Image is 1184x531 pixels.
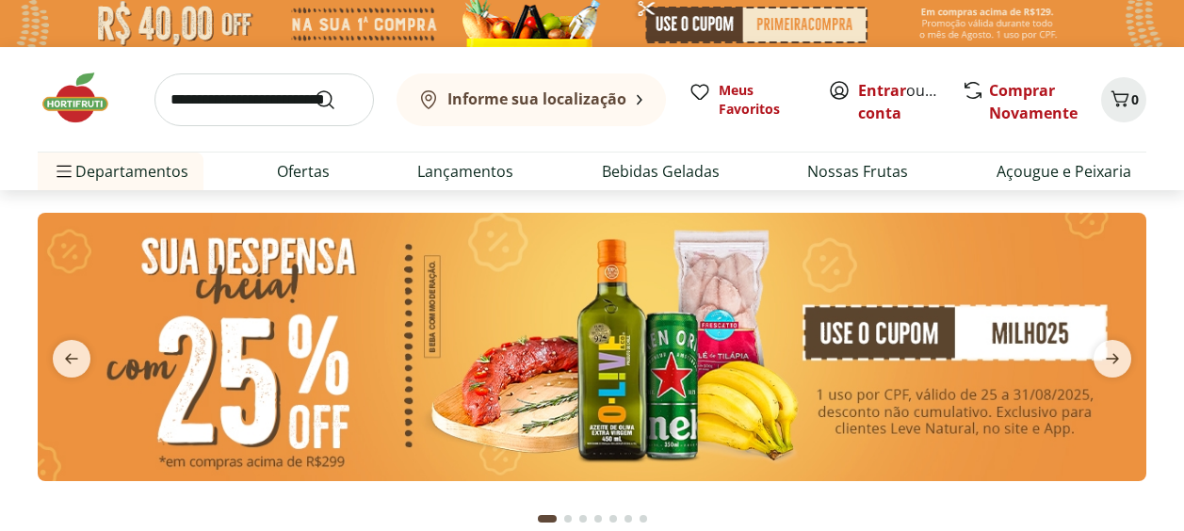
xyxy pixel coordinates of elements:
[314,88,359,111] button: Submit Search
[1101,77,1146,122] button: Carrinho
[53,149,75,194] button: Menu
[1131,90,1139,108] span: 0
[989,80,1078,123] a: Comprar Novamente
[858,79,942,124] span: ou
[602,160,720,183] a: Bebidas Geladas
[997,160,1131,183] a: Açougue e Peixaria
[858,80,906,101] a: Entrar
[447,88,626,109] b: Informe sua localização
[53,149,188,194] span: Departamentos
[1079,340,1146,378] button: next
[397,73,666,126] button: Informe sua localização
[38,70,132,126] img: Hortifruti
[858,80,962,123] a: Criar conta
[154,73,374,126] input: search
[38,340,105,378] button: previous
[719,81,805,119] span: Meus Favoritos
[807,160,908,183] a: Nossas Frutas
[417,160,513,183] a: Lançamentos
[38,213,1146,481] img: cupom
[689,81,805,119] a: Meus Favoritos
[277,160,330,183] a: Ofertas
